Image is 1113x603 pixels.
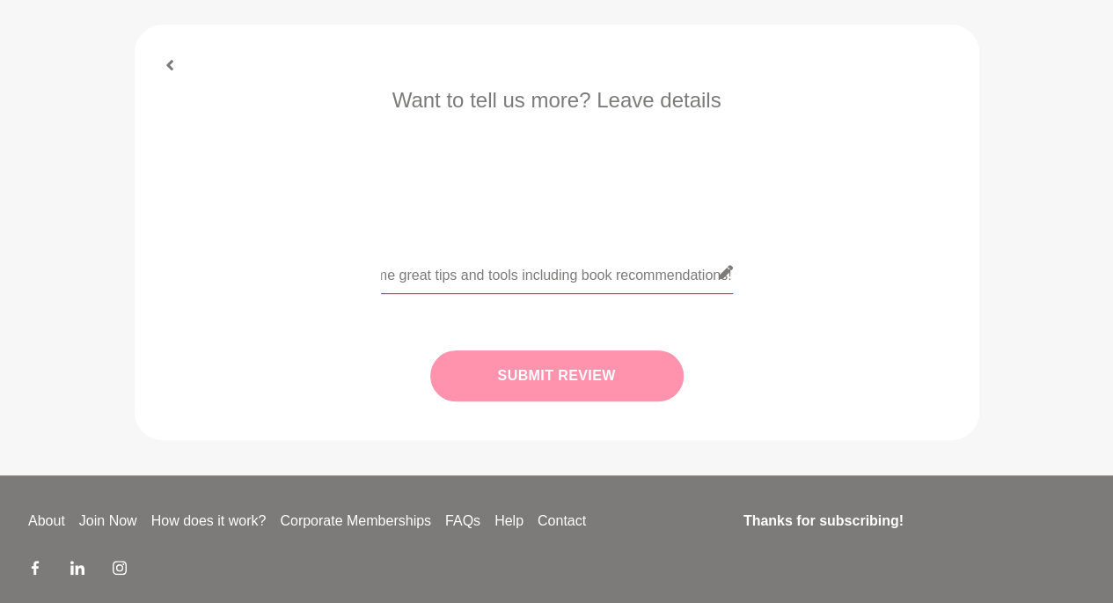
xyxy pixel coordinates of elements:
[743,511,1074,532] h4: Thanks for subscribing!
[438,511,487,532] a: FAQs
[28,560,42,581] a: Facebook
[159,85,955,116] p: Want to tell us more? Leave details
[21,511,72,532] a: About
[273,511,438,532] a: Corporate Memberships
[531,511,593,532] a: Contact
[70,560,84,581] a: LinkedIn
[113,560,127,581] a: Instagram
[430,350,684,401] button: Submit Review
[487,511,531,532] a: Help
[72,511,144,532] a: Join Now
[144,511,274,532] a: How does it work?
[381,251,733,294] input: 0/200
